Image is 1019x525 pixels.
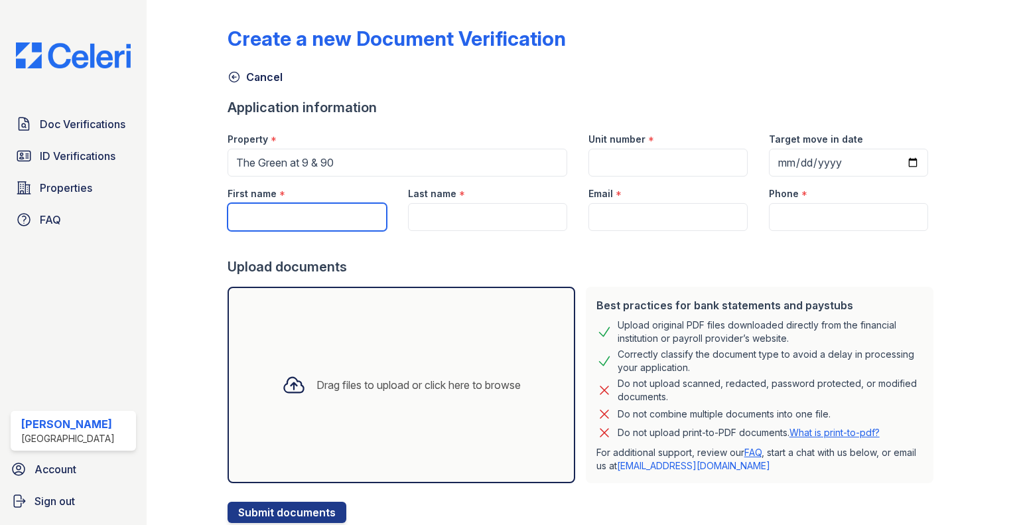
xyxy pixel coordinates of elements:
[228,502,346,523] button: Submit documents
[34,461,76,477] span: Account
[21,432,115,445] div: [GEOGRAPHIC_DATA]
[228,258,939,276] div: Upload documents
[11,175,136,201] a: Properties
[21,416,115,432] div: [PERSON_NAME]
[316,377,521,393] div: Drag files to upload or click here to browse
[228,27,566,50] div: Create a new Document Verification
[618,319,923,345] div: Upload original PDF files downloaded directly from the financial institution or payroll provider’...
[5,488,141,514] a: Sign out
[11,111,136,137] a: Doc Verifications
[40,116,125,132] span: Doc Verifications
[5,456,141,483] a: Account
[40,180,92,196] span: Properties
[744,447,762,458] a: FAQ
[618,377,923,404] div: Do not upload scanned, redacted, password protected, or modified documents.
[40,148,115,164] span: ID Verifications
[34,493,75,509] span: Sign out
[588,133,645,146] label: Unit number
[228,133,268,146] label: Property
[11,143,136,169] a: ID Verifications
[618,406,831,422] div: Do not combine multiple documents into one file.
[228,69,283,85] a: Cancel
[228,187,277,200] label: First name
[596,446,923,473] p: For additional support, review our , start a chat with us below, or email us at
[769,133,863,146] label: Target move in date
[5,42,141,68] img: CE_Logo_Blue-a8612792a0a2168367f1c8372b55b34899dd931a85d93a1a3d3e32e68fde9ad4.png
[11,206,136,233] a: FAQ
[40,212,61,228] span: FAQ
[617,460,770,471] a: [EMAIL_ADDRESS][DOMAIN_NAME]
[618,426,880,439] p: Do not upload print-to-PDF documents.
[618,348,923,374] div: Correctly classify the document type to avoid a delay in processing your application.
[228,98,939,117] div: Application information
[769,187,799,200] label: Phone
[596,297,923,313] div: Best practices for bank statements and paystubs
[408,187,456,200] label: Last name
[789,427,880,438] a: What is print-to-pdf?
[588,187,613,200] label: Email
